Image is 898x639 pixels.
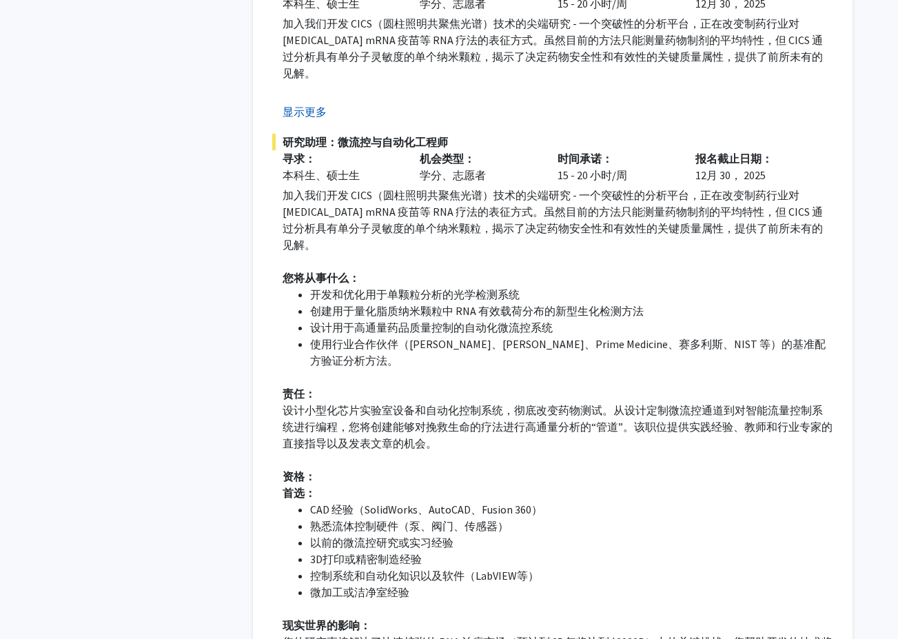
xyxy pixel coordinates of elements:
[695,168,766,182] font: 12月 30， 2025
[310,551,833,567] li: 3D打印或精密制造经验
[283,486,316,500] strong: 首选：
[283,187,833,253] p: 加入我们开发 CICS（圆柱照明共聚焦光谱）技术的尖端研究 - 一个突破性的分析平台，正在改变制药行业对 [MEDICAL_DATA] mRNA 疫苗等 RNA 疗法的表征方式。虽然目前的方法只...
[283,150,400,167] p: 寻求：
[283,15,833,81] p: 加入我们开发 CICS（圆柱照明共聚焦光谱）技术的尖端研究 - 一个突破性的分析平台，正在改变制药行业对 [MEDICAL_DATA] mRNA 疫苗等 RNA 疗法的表征方式。虽然目前的方法只...
[420,168,486,182] font: 学分、志愿者
[420,150,537,167] p: 机会类型：
[283,618,371,632] strong: 现实世界的影响：
[310,518,833,534] li: 熟悉流体控制硬件（泵、阀门、传感器）
[310,501,833,518] li: CAD 经验（SolidWorks、AutoCAD、Fusion 360）
[695,150,813,167] p: 报名截止日期：
[310,584,833,600] li: 微加工或洁净室经验
[310,286,833,303] li: 开发和优化用于单颗粒分析的光学检测系统
[310,534,833,551] li: 以前的微流控研究或实习经验
[558,150,675,167] p: 时间承诺：
[558,168,627,182] font: 15 - 20 小时/周
[283,402,833,452] p: 设计小型化芯片实验室设备和自动化控制系统，彻底改变药物测试。从设计定制微流控通道到对智能流量控制系统进行编程，您将创建能够对挽救生命的疗法进行高通量分析的“管道”。该职位提供实践经验、教师和行业...
[310,336,833,369] li: 使用行业合作伙伴（[PERSON_NAME]、[PERSON_NAME]、Prime Medicine、赛多利斯、NIST 等）的基准配方验证分析方法。
[310,567,833,584] li: 控制系统和自动化知识以及软件（LabVIEW等）
[283,103,327,120] button: 显示更多
[283,271,360,285] strong: 您将从事什么：
[283,469,316,483] strong: 资格：
[310,303,833,319] li: 创建用于量化脂质纳米颗粒中 RNA 有效载荷分布的新型生化检测方法
[272,134,833,150] span: 研究助理：微流控与自动化工程师
[10,577,59,629] iframe: Chat
[283,167,400,183] div: 本科生、硕士生
[283,387,316,400] strong: 责任：
[310,319,833,336] li: 设计用于高通量药品质量控制的自动化微流控系统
